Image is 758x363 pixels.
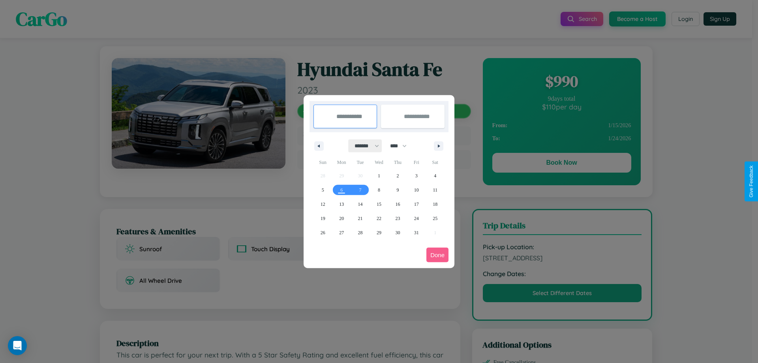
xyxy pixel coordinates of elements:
[332,156,351,169] span: Mon
[433,211,437,226] span: 25
[339,226,344,240] span: 27
[370,211,388,226] button: 22
[426,183,445,197] button: 11
[351,197,370,211] button: 14
[433,183,437,197] span: 11
[332,226,351,240] button: 27
[370,169,388,183] button: 1
[322,183,324,197] span: 5
[351,226,370,240] button: 28
[414,211,419,226] span: 24
[370,226,388,240] button: 29
[407,226,426,240] button: 31
[388,169,407,183] button: 2
[395,211,400,226] span: 23
[378,183,380,197] span: 8
[396,183,399,197] span: 9
[434,169,436,183] span: 4
[395,226,400,240] span: 30
[313,197,332,211] button: 12
[358,197,363,211] span: 14
[321,226,325,240] span: 26
[340,183,343,197] span: 6
[414,183,419,197] span: 10
[321,211,325,226] span: 19
[415,169,418,183] span: 3
[313,183,332,197] button: 5
[377,211,381,226] span: 22
[370,156,388,169] span: Wed
[351,183,370,197] button: 7
[407,169,426,183] button: 3
[388,183,407,197] button: 9
[313,226,332,240] button: 26
[339,211,344,226] span: 20
[332,183,351,197] button: 6
[426,169,445,183] button: 4
[339,197,344,211] span: 13
[332,197,351,211] button: 13
[407,197,426,211] button: 17
[359,183,362,197] span: 7
[351,211,370,226] button: 21
[378,169,380,183] span: 1
[414,226,419,240] span: 31
[426,248,448,262] button: Done
[414,197,419,211] span: 17
[396,169,399,183] span: 2
[388,197,407,211] button: 16
[313,156,332,169] span: Sun
[407,156,426,169] span: Fri
[426,156,445,169] span: Sat
[321,197,325,211] span: 12
[370,183,388,197] button: 8
[433,197,437,211] span: 18
[358,226,363,240] span: 28
[313,211,332,226] button: 19
[407,211,426,226] button: 24
[426,211,445,226] button: 25
[8,336,27,355] div: Open Intercom Messenger
[395,197,400,211] span: 16
[749,166,754,197] div: Give Feedback
[407,183,426,197] button: 10
[332,211,351,226] button: 20
[377,226,381,240] span: 29
[358,211,363,226] span: 21
[388,156,407,169] span: Thu
[426,197,445,211] button: 18
[388,211,407,226] button: 23
[388,226,407,240] button: 30
[377,197,381,211] span: 15
[370,197,388,211] button: 15
[351,156,370,169] span: Tue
